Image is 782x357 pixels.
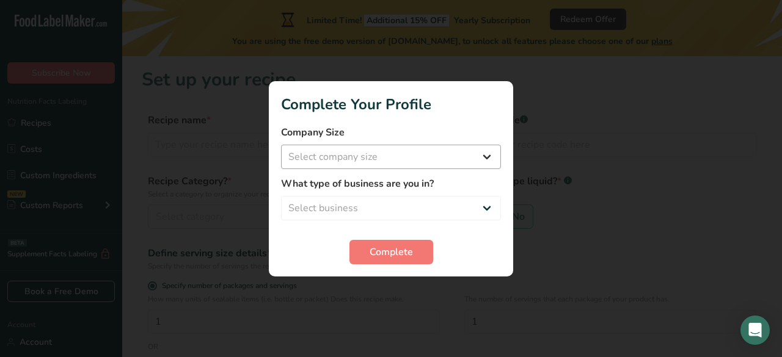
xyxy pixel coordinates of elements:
[281,93,501,115] h1: Complete Your Profile
[349,240,433,264] button: Complete
[281,176,501,191] label: What type of business are you in?
[281,125,501,140] label: Company Size
[370,245,413,259] span: Complete
[740,316,770,345] div: Open Intercom Messenger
